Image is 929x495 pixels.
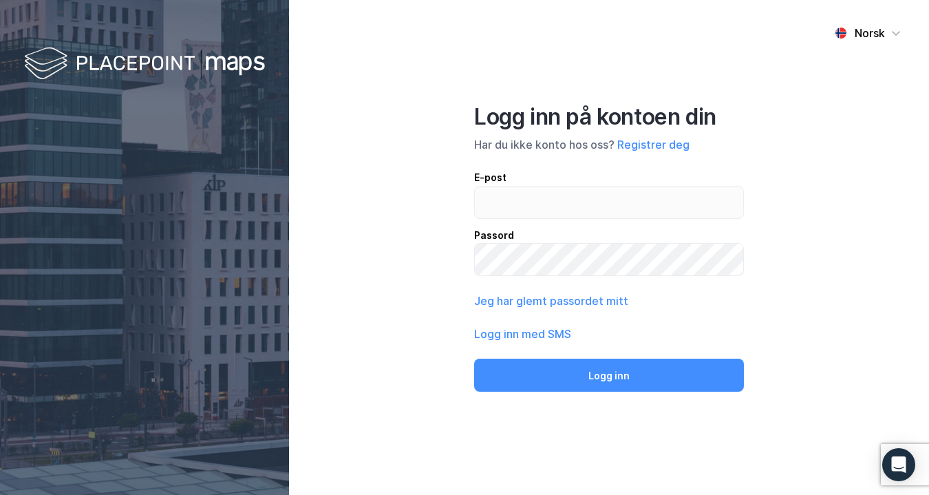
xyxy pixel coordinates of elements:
div: Norsk [855,25,885,41]
div: Logg inn på kontoen din [474,103,744,131]
div: E-post [474,169,744,186]
button: Jeg har glemt passordet mitt [474,293,628,309]
img: logo-white.f07954bde2210d2a523dddb988cd2aa7.svg [24,44,265,85]
div: Passord [474,227,744,244]
button: Logg inn [474,359,744,392]
button: Logg inn med SMS [474,326,571,342]
div: Open Intercom Messenger [882,448,915,481]
div: Har du ikke konto hos oss? [474,136,744,153]
button: Registrer deg [617,136,690,153]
